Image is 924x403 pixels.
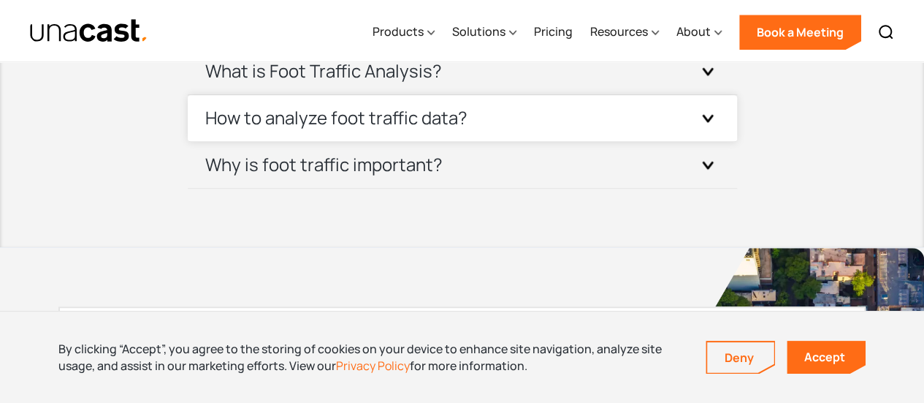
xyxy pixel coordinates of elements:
[29,18,148,44] a: home
[373,2,435,62] div: Products
[452,23,505,40] div: Solutions
[676,23,711,40] div: About
[676,2,722,62] div: About
[739,15,861,50] a: Book a Meeting
[590,2,659,62] div: Resources
[29,18,148,44] img: Unacast text logo
[877,23,895,41] img: Search icon
[373,23,424,40] div: Products
[205,59,442,83] h3: What is Foot Traffic Analysis?
[707,342,774,373] a: Deny
[205,153,443,176] h3: Why is foot traffic important?
[787,341,866,374] a: Accept
[452,2,516,62] div: Solutions
[58,341,684,374] div: By clicking “Accept”, you agree to the storing of cookies on your device to enhance site navigati...
[336,358,410,374] a: Privacy Policy
[590,23,648,40] div: Resources
[205,106,467,129] h3: How to analyze foot traffic data?
[534,2,573,62] a: Pricing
